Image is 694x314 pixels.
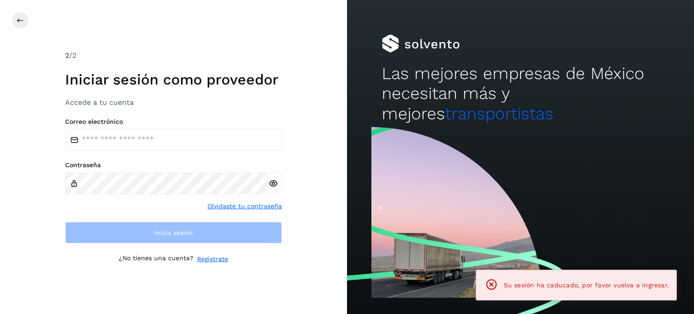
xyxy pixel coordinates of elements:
a: Regístrate [197,254,228,264]
span: Su sesión ha caducado, por favor vuelva a ingresar. [504,281,669,289]
label: Contraseña [65,161,282,169]
div: /2 [65,50,282,61]
label: Correo electrónico [65,118,282,126]
span: Inicia sesión [155,230,193,236]
h3: Accede a tu cuenta [65,98,282,107]
h2: Las mejores empresas de México necesitan más y mejores [382,64,659,124]
h1: Iniciar sesión como proveedor [65,71,282,88]
button: Inicia sesión [65,222,282,244]
a: Olvidaste tu contraseña [207,202,282,211]
span: transportistas [445,104,553,123]
p: ¿No tienes una cuenta? [119,254,193,264]
span: 2 [65,51,69,60]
